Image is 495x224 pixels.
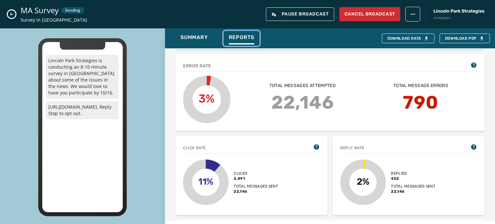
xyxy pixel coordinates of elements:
[269,83,336,89] span: Total messages attempted
[271,12,329,17] span: Pause Broadcast
[387,36,429,41] div: Download Data
[234,176,245,181] span: 2,491
[234,189,247,194] span: 22,146
[266,7,334,21] button: Pause Broadcast
[340,145,364,151] span: Reply rate
[175,31,213,46] button: Summary
[382,34,434,43] button: Download Data
[224,31,260,46] button: Reports
[391,184,435,189] span: Total messages sent
[405,7,420,22] button: broadcast action menu
[345,11,395,17] span: Cancel Broadcast
[271,89,334,116] span: 22,146
[391,176,399,181] span: 452
[433,8,485,15] span: Lincoln Park Strategies
[440,34,490,43] button: Download PDF
[180,34,208,41] span: Summary
[234,171,247,176] span: Clicks
[357,176,369,187] text: 2%
[198,176,214,187] text: 11%
[393,83,448,89] span: Total message errors
[391,171,407,176] span: Replies
[433,15,485,21] span: xnmqcjwx
[183,63,211,69] span: Error rate
[229,34,255,41] span: Reports
[339,7,400,21] button: Cancel Broadcast
[234,184,278,189] span: Total messages sent
[391,189,404,194] span: 22,146
[403,89,438,116] span: 790
[183,145,206,151] span: Click rate
[445,36,484,41] span: Download PDF
[199,92,215,105] text: 3%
